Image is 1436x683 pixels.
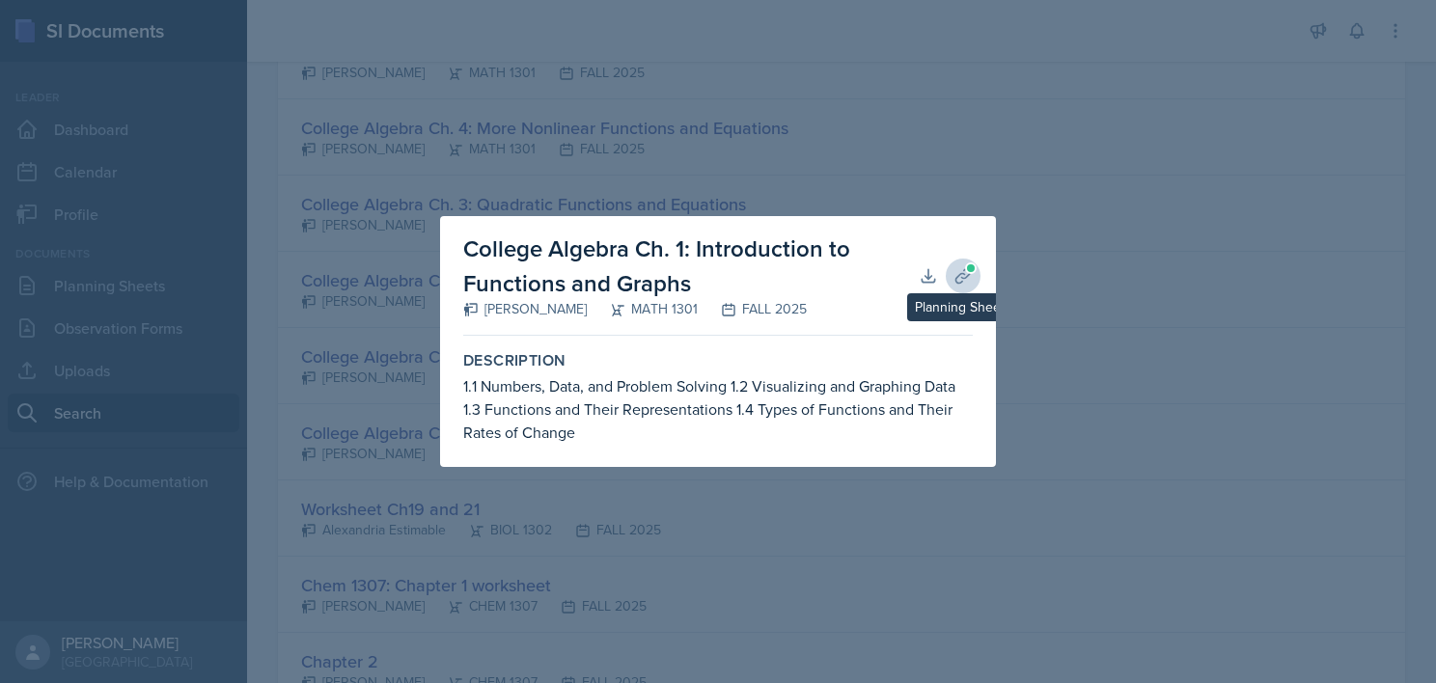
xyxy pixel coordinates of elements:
[463,351,973,370] label: Description
[463,232,919,301] h2: College Algebra Ch. 1: Introduction to Functions and Graphs
[463,299,587,319] div: [PERSON_NAME]
[587,299,698,319] div: MATH 1301
[698,299,807,319] div: FALL 2025
[463,374,973,444] div: 1.1 Numbers, Data, and Problem Solving 1.2 Visualizing and Graphing Data 1.3 Functions and Their ...
[946,259,980,293] button: Planning Sheets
